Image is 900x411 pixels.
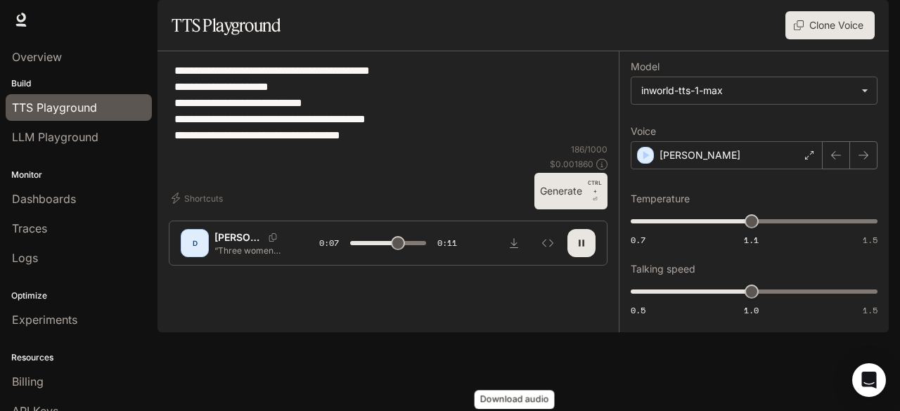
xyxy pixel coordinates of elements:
[588,178,602,204] p: ⏎
[744,234,759,246] span: 1.1
[631,304,645,316] span: 0.5
[588,178,602,195] p: CTRL +
[631,62,660,72] p: Model
[169,187,229,209] button: Shortcuts
[214,244,285,256] p: “Three women stood at the center of suspicion: [PERSON_NAME] — a beggar. [PERSON_NAME] — a frail ...
[631,234,645,246] span: 0.7
[660,148,740,162] p: [PERSON_NAME]
[437,236,457,250] span: 0:11
[184,232,206,254] div: D
[550,158,593,170] p: $ 0.001860
[172,11,281,39] h1: TTS Playground
[534,229,562,257] button: Inspect
[631,77,877,104] div: inworld-tts-1-max
[631,126,656,136] p: Voice
[571,143,607,155] p: 186 / 1000
[744,304,759,316] span: 1.0
[863,304,877,316] span: 1.5
[863,234,877,246] span: 1.5
[475,390,555,409] div: Download audio
[500,229,528,257] button: Download audio
[631,194,690,204] p: Temperature
[852,363,886,397] div: Open Intercom Messenger
[263,233,283,242] button: Copy Voice ID
[534,173,607,209] button: GenerateCTRL +⏎
[785,11,875,39] button: Clone Voice
[319,236,339,250] span: 0:07
[641,84,854,98] div: inworld-tts-1-max
[631,264,695,274] p: Talking speed
[214,230,263,244] p: [PERSON_NAME]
